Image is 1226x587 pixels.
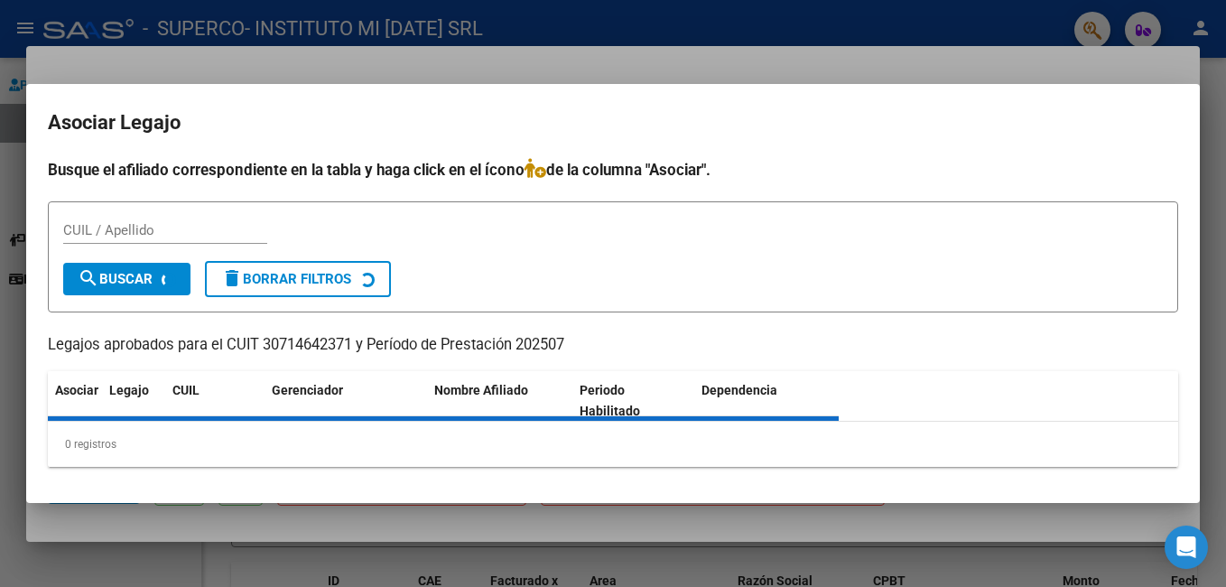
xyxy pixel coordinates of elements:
span: Legajo [109,383,149,397]
span: Buscar [78,271,153,287]
span: Borrar Filtros [221,271,351,287]
span: Nombre Afiliado [434,383,528,397]
span: Asociar [55,383,98,397]
datatable-header-cell: Legajo [102,371,165,431]
datatable-header-cell: Asociar [48,371,102,431]
span: Gerenciador [272,383,343,397]
datatable-header-cell: Gerenciador [265,371,427,431]
div: 0 registros [48,422,1178,467]
h4: Busque el afiliado correspondiente en la tabla y haga click en el ícono de la columna "Asociar". [48,158,1178,182]
h2: Asociar Legajo [48,106,1178,140]
datatable-header-cell: Nombre Afiliado [427,371,572,431]
span: CUIL [172,383,200,397]
mat-icon: search [78,267,99,289]
datatable-header-cell: CUIL [165,371,265,431]
span: Periodo Habilitado [580,383,640,418]
p: Legajos aprobados para el CUIT 30714642371 y Período de Prestación 202507 [48,334,1178,357]
datatable-header-cell: Dependencia [694,371,840,431]
datatable-header-cell: Periodo Habilitado [572,371,694,431]
button: Buscar [63,263,190,295]
span: Dependencia [701,383,777,397]
button: Borrar Filtros [205,261,391,297]
mat-icon: delete [221,267,243,289]
div: Open Intercom Messenger [1165,526,1208,569]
